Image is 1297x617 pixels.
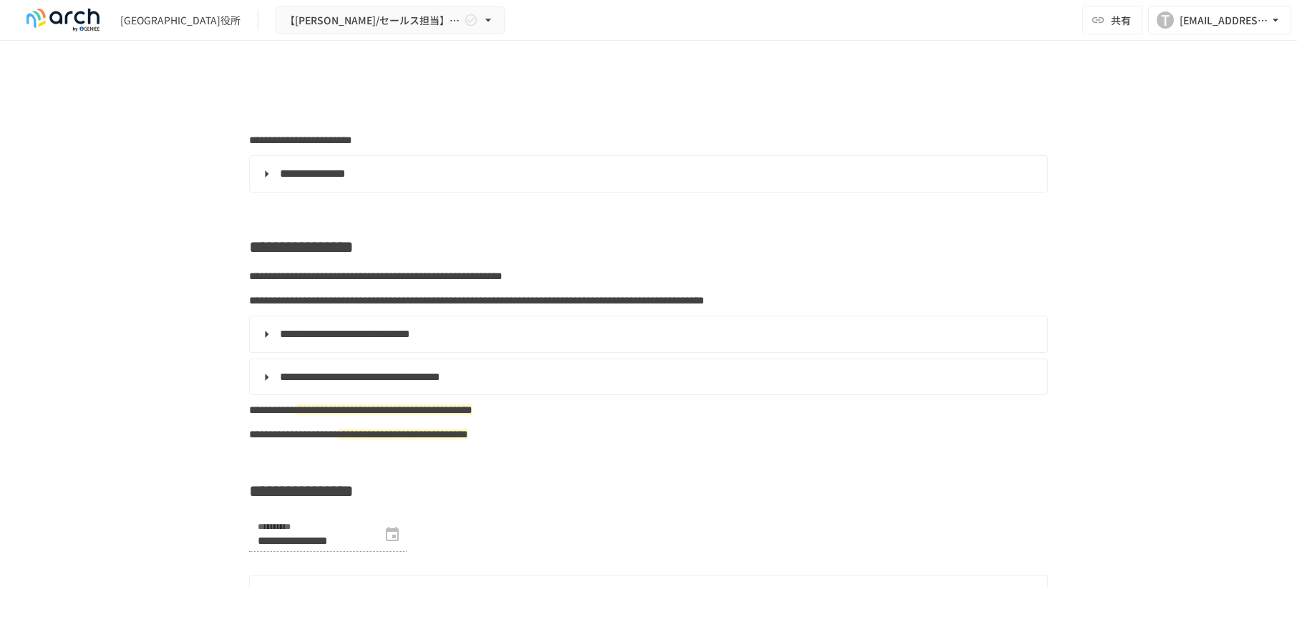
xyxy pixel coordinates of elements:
[276,6,505,34] button: 【[PERSON_NAME]/セールス担当】[GEOGRAPHIC_DATA][GEOGRAPHIC_DATA]役所様_初期設定サポート
[17,9,109,31] img: logo-default@2x-9cf2c760.svg
[285,11,461,29] span: 【[PERSON_NAME]/セールス担当】[GEOGRAPHIC_DATA][GEOGRAPHIC_DATA]役所様_初期設定サポート
[1157,11,1174,29] div: T
[120,13,241,28] div: [GEOGRAPHIC_DATA]役所
[1082,6,1142,34] button: 共有
[1180,11,1268,29] div: [EMAIL_ADDRESS][DOMAIN_NAME]
[1111,12,1131,28] span: 共有
[1148,6,1291,34] button: T[EMAIL_ADDRESS][DOMAIN_NAME]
